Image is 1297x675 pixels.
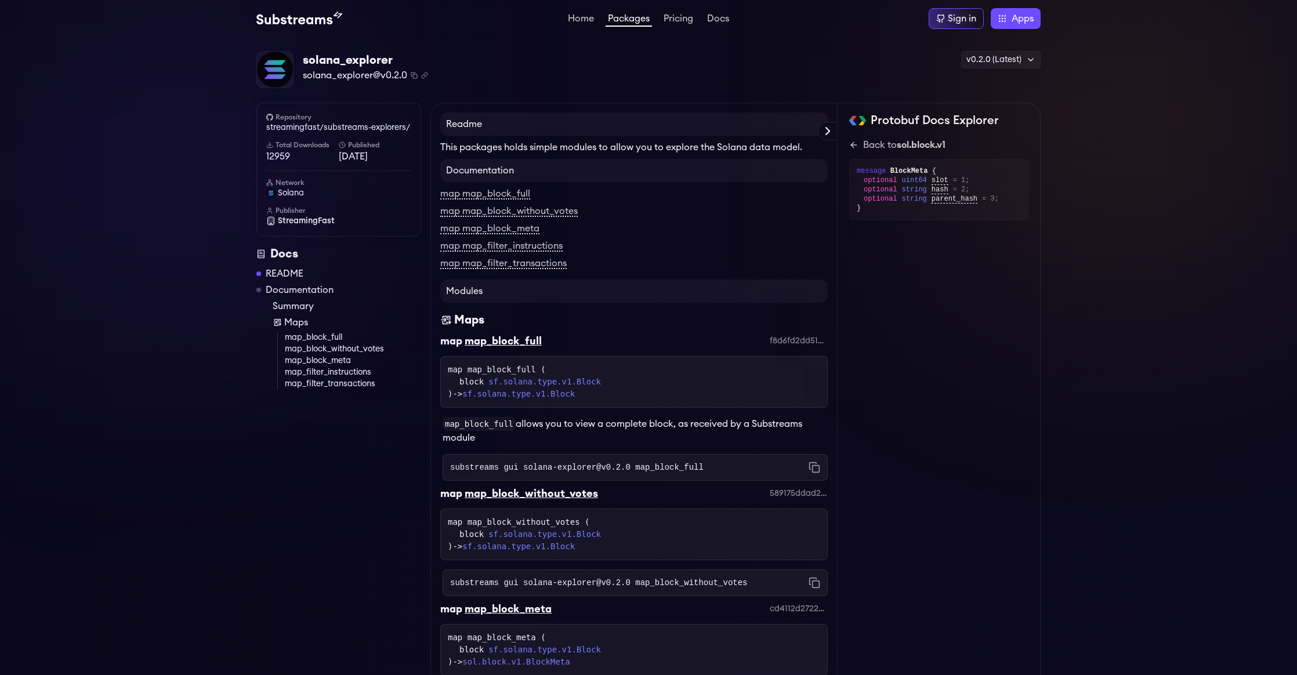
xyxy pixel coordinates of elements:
code: substreams gui solana-explorer@v0.2.0 map_block_without_votes [450,577,747,589]
span: solana_explorer@v0.2.0 [303,68,407,82]
div: map map_block_without_votes ( ) [448,516,820,553]
span: Apps [1012,12,1034,26]
span: slot [932,176,948,185]
img: Package Logo [257,52,293,88]
span: -> [452,389,575,398]
button: Copy .spkg link to clipboard [421,72,428,79]
a: sf.solana.type.v1.Block [488,528,601,540]
p: This packages holds simple modules to allow you to explore the Solana data model. [440,140,828,154]
div: map map_block_full ( ) [448,364,820,400]
div: f8d6fd2dd51631bc81f8bebba34f17305556d890 [770,335,828,347]
a: Maps [273,315,421,329]
a: sf.solana.type.v1.Block [488,376,601,388]
div: solana_explorer [303,52,428,68]
div: map map_block_meta ( ) [448,632,820,668]
span: uint64 [902,176,927,185]
a: Sign in [929,8,984,29]
a: sf.solana.type.v1.Block [488,644,601,656]
code: substreams gui solana-explorer@v0.2.0 map_block_full [450,462,704,473]
span: hash [932,186,948,194]
h6: Publisher [266,206,411,215]
div: map [440,601,462,617]
a: Back tosol.block.v1 [849,138,1028,152]
div: block [459,644,820,656]
code: map_block_full [443,417,516,431]
div: Sign in [948,12,976,26]
div: map [440,333,462,349]
div: Back to [863,138,945,152]
span: string [902,194,927,204]
a: map_filter_instructions [285,366,421,378]
span: = 1; [953,176,970,185]
img: github [266,114,273,121]
a: Pricing [661,14,695,26]
a: map_filter_transactions [285,378,421,390]
div: map_block_meta [465,601,552,617]
img: Maps icon [440,312,452,328]
h2: Protobuf Docs Explorer [871,113,999,129]
a: map map_block_full [440,189,530,199]
a: sol.block.v1.BlockMeta [462,657,570,666]
div: Maps [454,312,484,328]
a: Documentation [266,283,334,297]
span: sol.block.v1 [897,140,945,150]
div: v0.2.0 (Latest) [961,51,1041,68]
span: parent_hash [932,195,977,204]
a: Home [566,14,596,26]
div: block [459,528,820,540]
span: optional [864,185,897,194]
a: streamingfast/substreams-explorers/ [266,122,411,133]
a: map_block_meta [285,355,421,366]
span: BlockMeta [890,167,928,175]
a: map map_filter_instructions [440,241,563,252]
div: } [857,204,1021,213]
span: [DATE] [339,150,411,164]
div: map_block_without_votes [465,485,598,502]
a: StreamingFast [266,215,411,227]
span: solana [278,187,304,199]
a: map_block_without_votes [285,343,421,355]
span: { [932,167,936,175]
h6: Network [266,178,411,187]
span: StreamingFast [278,215,335,227]
h4: Readme [440,113,828,136]
a: solana [266,187,411,199]
a: map_block_full [285,332,421,343]
span: optional [864,176,897,185]
a: Docs [705,14,731,26]
a: README [266,267,303,281]
button: Copy package name and version [411,72,418,79]
img: Protobuf [849,116,866,125]
a: map map_block_without_votes [440,206,578,217]
div: cd4112d2722c7ae307a95a722a812add57279380 [770,603,828,615]
h4: Modules [440,280,828,303]
span: = 3; [982,194,999,204]
div: map [440,485,462,502]
button: Copy command to clipboard [809,577,820,589]
div: block [459,376,820,388]
div: 589175ddad2653397b6bc382195d26082e4bfa35 [770,488,828,499]
a: map map_block_meta [440,224,539,234]
h6: Published [339,140,411,150]
div: map_block_full [465,333,542,349]
a: sf.solana.type.v1.Block [462,389,575,398]
span: 12959 [266,150,339,164]
p: allows you to view a complete block, as received by a Substreams module [443,417,828,445]
span: message [857,167,886,175]
h6: Repository [266,113,411,122]
img: solana [266,188,276,198]
a: Summary [273,299,421,313]
a: Packages [606,14,652,27]
a: sf.solana.type.v1.Block [462,542,575,551]
span: = 2; [953,185,970,194]
button: Copy command to clipboard [809,462,820,473]
span: -> [452,657,570,666]
img: Map icon [273,318,282,327]
h4: Documentation [440,159,828,182]
h6: Total Downloads [266,140,339,150]
div: Docs [256,246,421,262]
span: optional [864,194,897,204]
img: Substream's logo [256,12,342,26]
span: -> [452,542,575,551]
a: map map_filter_transactions [440,259,567,269]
